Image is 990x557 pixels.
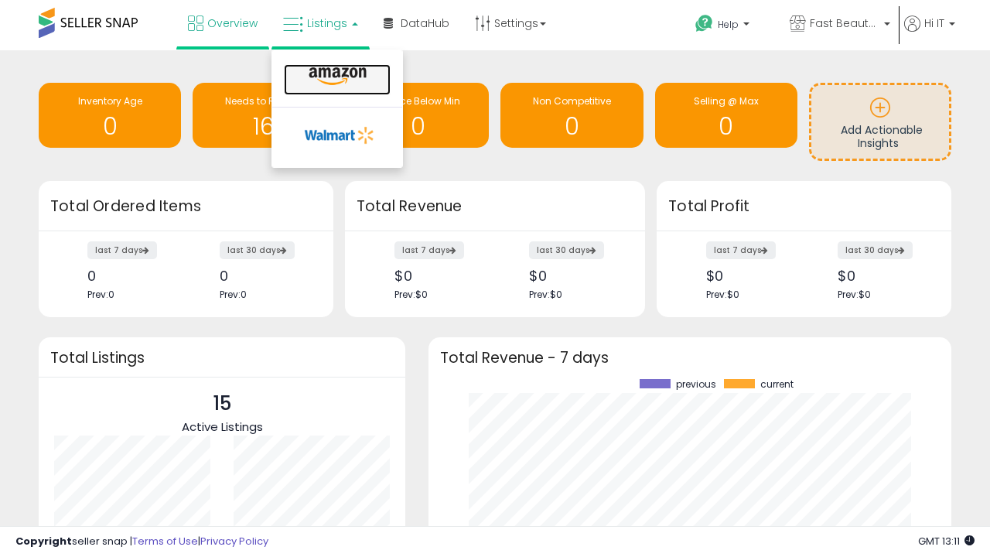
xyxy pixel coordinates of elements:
a: Help [683,2,776,50]
h3: Total Revenue - 7 days [440,352,940,364]
div: $0 [838,268,924,284]
span: Overview [207,15,258,31]
a: Needs to Reprice 16 [193,83,335,148]
span: Prev: $0 [529,288,562,301]
span: Prev: $0 [838,288,871,301]
span: Prev: $0 [394,288,428,301]
a: Privacy Policy [200,534,268,548]
label: last 7 days [394,241,464,259]
h1: 0 [663,114,790,139]
span: previous [676,379,716,390]
div: $0 [706,268,793,284]
h3: Total Revenue [357,196,633,217]
span: Needs to Reprice [225,94,303,108]
a: Non Competitive 0 [500,83,643,148]
a: BB Price Below Min 0 [346,83,489,148]
span: Non Competitive [533,94,611,108]
label: last 30 days [838,241,913,259]
h1: 16 [200,114,327,139]
div: 0 [87,268,174,284]
div: 0 [220,268,306,284]
span: 2025-09-7 13:11 GMT [918,534,975,548]
span: Active Listings [182,419,263,435]
a: Inventory Age 0 [39,83,181,148]
span: Help [718,18,739,31]
span: Prev: $0 [706,288,739,301]
span: Selling @ Max [694,94,759,108]
a: Add Actionable Insights [811,85,949,159]
label: last 30 days [220,241,295,259]
span: DataHub [401,15,449,31]
span: Prev: 0 [220,288,247,301]
h1: 0 [46,114,173,139]
label: last 30 days [529,241,604,259]
label: last 7 days [87,241,157,259]
h3: Total Listings [50,352,394,364]
span: Prev: 0 [87,288,114,301]
span: BB Price Below Min [375,94,460,108]
label: last 7 days [706,241,776,259]
h1: 0 [508,114,635,139]
span: Listings [307,15,347,31]
div: $0 [529,268,618,284]
h3: Total Ordered Items [50,196,322,217]
span: Inventory Age [78,94,142,108]
a: Terms of Use [132,534,198,548]
div: $0 [394,268,483,284]
span: Fast Beauty ([GEOGRAPHIC_DATA]) [810,15,879,31]
h1: 0 [354,114,481,139]
a: Hi IT [904,15,955,50]
h3: Total Profit [668,196,940,217]
span: Hi IT [924,15,944,31]
strong: Copyright [15,534,72,548]
p: 15 [182,389,263,419]
span: Add Actionable Insights [841,122,923,152]
span: current [760,379,794,390]
a: Selling @ Max 0 [655,83,797,148]
div: seller snap | | [15,535,268,549]
i: Get Help [695,14,714,33]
